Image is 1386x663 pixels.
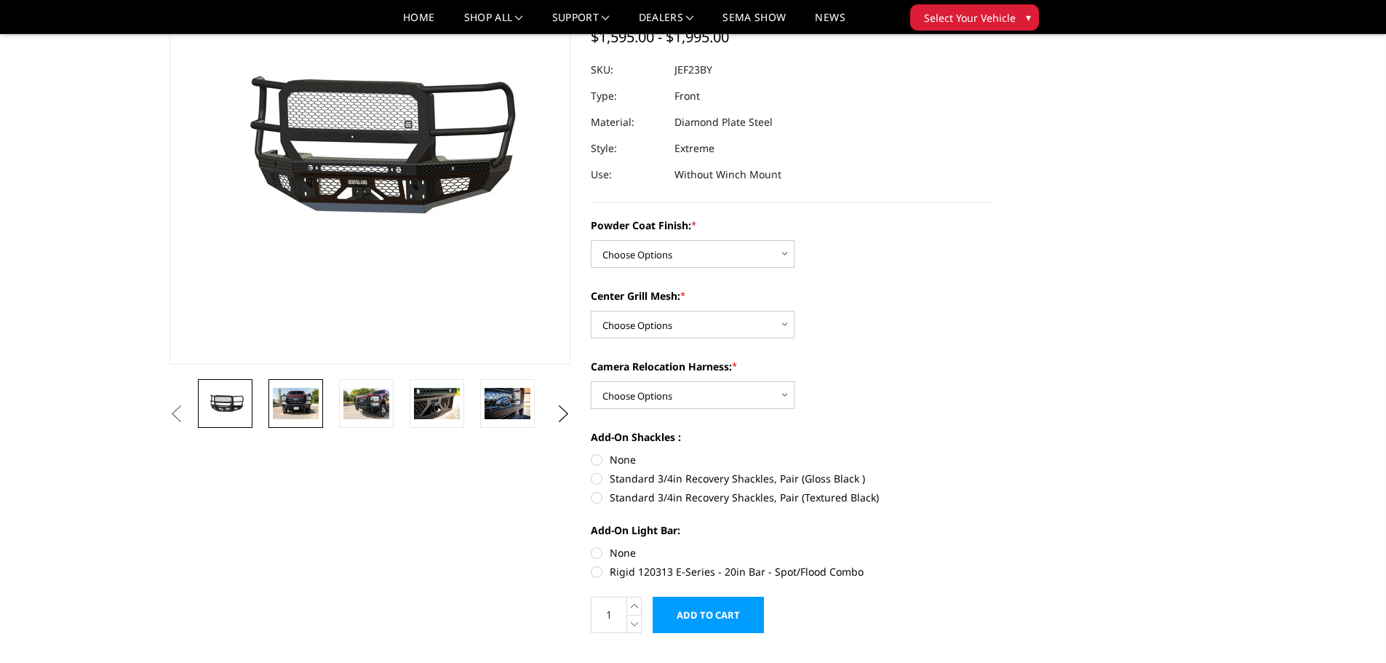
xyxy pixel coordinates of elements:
[552,12,610,33] a: Support
[591,218,992,233] label: Powder Coat Finish:
[403,12,434,33] a: Home
[674,162,781,188] dd: Without Winch Mount
[591,109,664,135] dt: Material:
[273,388,319,418] img: 2023-2025 Ford F250-350 - FT Series - Extreme Front Bumper
[591,359,992,374] label: Camera Relocation Harness:
[485,388,530,418] img: 2023-2025 Ford F250-350 - FT Series - Extreme Front Bumper
[1026,9,1031,25] span: ▾
[674,109,773,135] dd: Diamond Plate Steel
[591,288,992,303] label: Center Grill Mesh:
[591,162,664,188] dt: Use:
[591,545,992,560] label: None
[166,403,188,425] button: Previous
[674,57,712,83] dd: JEF23BY
[591,471,992,486] label: Standard 3/4in Recovery Shackles, Pair (Gloss Black )
[815,12,845,33] a: News
[722,12,786,33] a: SEMA Show
[653,597,764,633] input: Add to Cart
[591,27,729,47] span: $1,595.00 - $1,995.00
[591,523,992,538] label: Add-On Light Bar:
[202,393,248,414] img: 2023-2025 Ford F250-350 - FT Series - Extreme Front Bumper
[552,403,574,425] button: Next
[924,10,1016,25] span: Select Your Vehicle
[464,12,523,33] a: shop all
[591,135,664,162] dt: Style:
[674,135,714,162] dd: Extreme
[674,83,700,109] dd: Front
[343,388,389,418] img: 2023-2025 Ford F250-350 - FT Series - Extreme Front Bumper
[591,83,664,109] dt: Type:
[591,429,992,445] label: Add-On Shackles :
[1313,593,1386,663] iframe: Chat Widget
[591,564,992,579] label: Rigid 120313 E-Series - 20in Bar - Spot/Flood Combo
[591,490,992,505] label: Standard 3/4in Recovery Shackles, Pair (Textured Black)
[414,388,460,418] img: 2023-2025 Ford F250-350 - FT Series - Extreme Front Bumper
[639,12,694,33] a: Dealers
[591,57,664,83] dt: SKU:
[591,452,992,467] label: None
[910,4,1039,31] button: Select Your Vehicle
